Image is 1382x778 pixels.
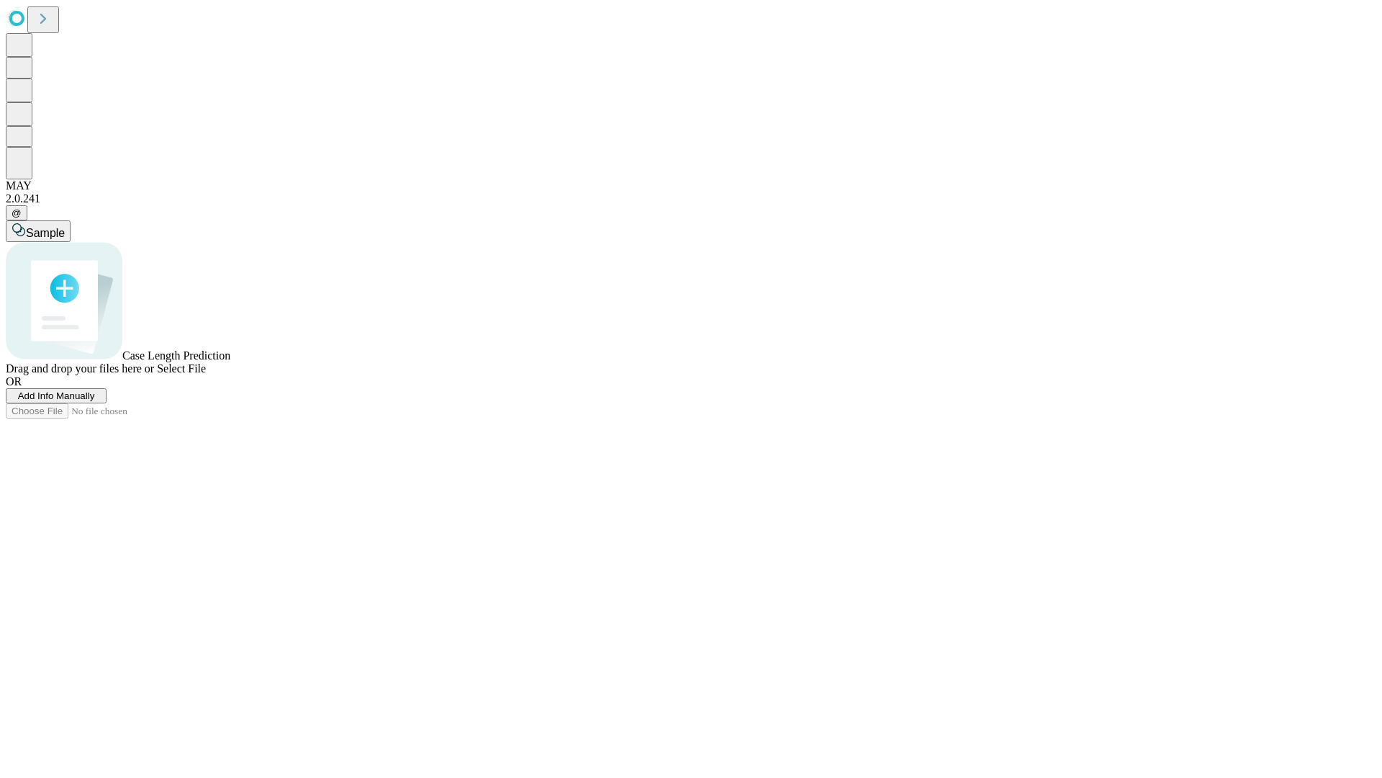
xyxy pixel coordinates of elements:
span: Drag and drop your files here or [6,362,154,375]
button: Add Info Manually [6,388,107,403]
span: Add Info Manually [18,390,95,401]
span: Select File [157,362,206,375]
div: 2.0.241 [6,192,1376,205]
span: OR [6,375,22,388]
span: @ [12,207,22,218]
button: Sample [6,220,71,242]
span: Sample [26,227,65,239]
div: MAY [6,179,1376,192]
span: Case Length Prediction [122,349,230,362]
button: @ [6,205,27,220]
